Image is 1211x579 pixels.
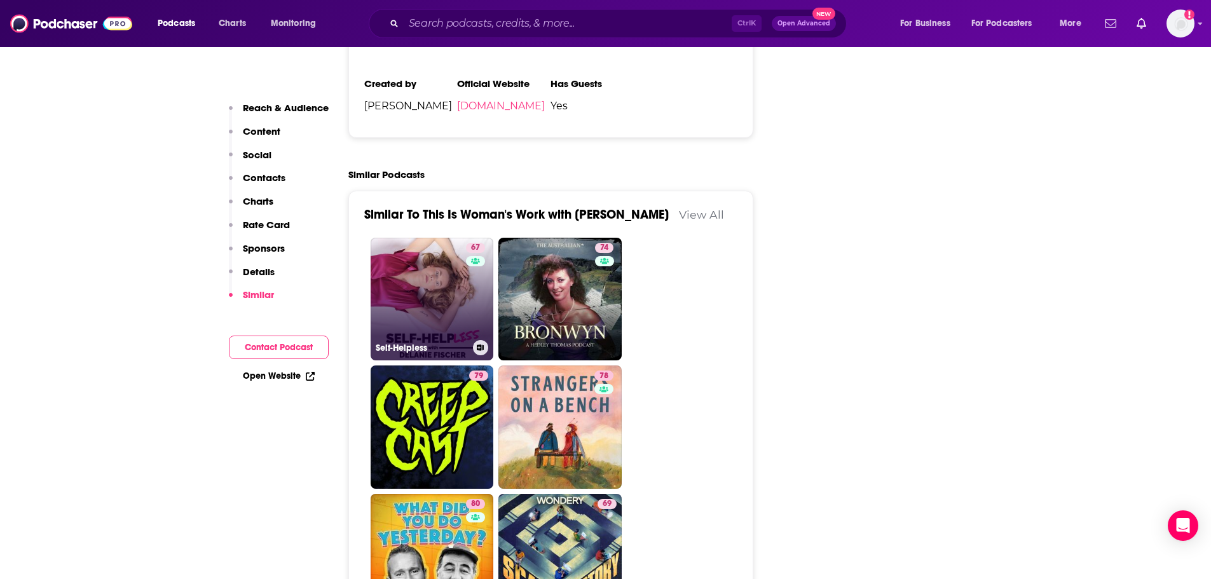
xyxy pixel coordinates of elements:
span: New [812,8,835,20]
a: Charts [210,13,254,34]
div: Open Intercom Messenger [1168,510,1198,541]
a: 79 [469,371,488,381]
img: Podchaser - Follow, Share and Rate Podcasts [10,11,132,36]
a: 74 [595,243,613,253]
button: Rate Card [229,219,290,242]
a: View All [679,208,724,221]
span: Logged in as RiverheadPublicity [1167,10,1194,37]
button: Similar [229,289,274,312]
p: Social [243,149,271,161]
a: Show notifications dropdown [1100,13,1121,34]
span: Ctrl K [732,15,762,32]
span: Charts [219,15,246,32]
p: Rate Card [243,219,290,231]
h3: Official Website [457,78,551,90]
span: More [1060,15,1081,32]
p: Charts [243,195,273,207]
a: 67 [466,243,485,253]
button: Reach & Audience [229,102,329,125]
span: 67 [471,242,480,254]
span: For Podcasters [971,15,1032,32]
a: 67Self-Helpless [371,238,494,361]
a: 80 [466,499,485,509]
a: 69 [598,499,617,509]
span: Yes [551,100,644,112]
a: Show notifications dropdown [1132,13,1151,34]
span: 79 [474,370,483,383]
img: User Profile [1167,10,1194,37]
a: 78 [594,371,613,381]
a: 79 [371,365,494,489]
span: 78 [599,370,608,383]
p: Similar [243,289,274,301]
p: Sponsors [243,242,285,254]
button: Contacts [229,172,285,195]
button: Sponsors [229,242,285,266]
button: Charts [229,195,273,219]
p: Reach & Audience [243,102,329,114]
button: open menu [891,13,966,34]
a: Open Website [243,371,315,381]
span: 74 [600,242,608,254]
span: 69 [603,498,612,510]
button: Show profile menu [1167,10,1194,37]
button: Content [229,125,280,149]
svg: Add a profile image [1184,10,1194,20]
a: [DOMAIN_NAME] [457,100,545,112]
span: For Business [900,15,950,32]
span: 80 [471,498,480,510]
button: Contact Podcast [229,336,329,359]
button: open menu [963,13,1051,34]
span: Open Advanced [777,20,830,27]
h2: Similar Podcasts [348,168,425,181]
a: Similar To This Is Woman's Work with [PERSON_NAME] [364,207,669,222]
h3: Has Guests [551,78,644,90]
button: Social [229,149,271,172]
h3: Created by [364,78,458,90]
h3: Self-Helpless [376,343,468,353]
span: [PERSON_NAME] [364,100,458,112]
p: Details [243,266,275,278]
div: Search podcasts, credits, & more... [381,9,859,38]
p: Content [243,125,280,137]
button: open menu [262,13,332,34]
a: 74 [498,238,622,361]
span: Podcasts [158,15,195,32]
input: Search podcasts, credits, & more... [404,13,732,34]
span: Monitoring [271,15,316,32]
button: Details [229,266,275,289]
button: open menu [1051,13,1097,34]
button: Open AdvancedNew [772,16,836,31]
p: Contacts [243,172,285,184]
button: open menu [149,13,212,34]
a: 78 [498,365,622,489]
